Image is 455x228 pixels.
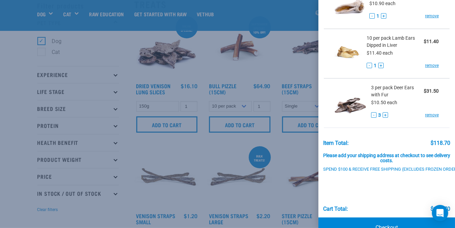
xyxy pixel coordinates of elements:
[378,63,384,68] button: +
[367,35,424,49] span: 10 per pack Lamb Ears Dipped in Liver
[323,140,349,146] div: Item Total:
[432,205,448,221] div: Open Intercom Messenger
[424,88,439,94] strong: $31.50
[369,13,375,19] button: -
[381,13,386,19] button: +
[335,84,366,119] img: Deer Ears with Fur
[323,206,348,212] div: Cart total:
[377,13,379,20] span: 1
[425,62,439,69] a: remove
[323,146,451,164] div: Please add your shipping address at checkout to see delivery costs.
[371,112,377,118] button: -
[371,84,424,98] span: 3 per pack Deer Ears with Fur
[425,112,439,118] a: remove
[425,13,439,19] a: remove
[371,100,397,105] span: $10.50 each
[369,1,396,6] span: $10.90 each
[431,206,450,212] div: $118.70
[431,140,450,146] div: $118.70
[335,35,361,70] img: Lamb Ears Dipped in Liver
[367,50,393,56] span: $11.40 each
[383,112,388,118] button: +
[367,63,372,68] button: -
[378,112,381,119] span: 3
[424,39,439,44] strong: $11.40
[374,62,377,69] span: 1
